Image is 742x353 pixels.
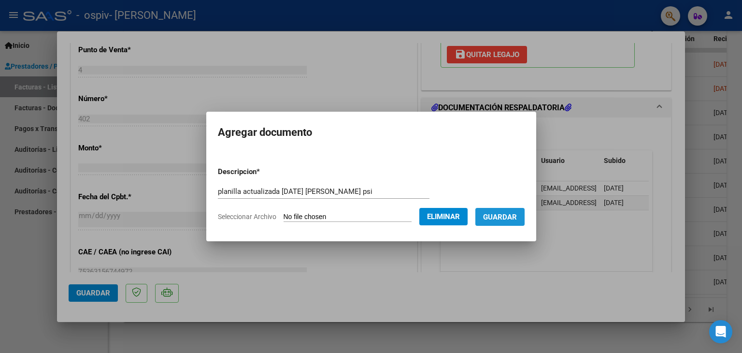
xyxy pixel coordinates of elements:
[218,123,525,142] h2: Agregar documento
[427,212,460,221] span: Eliminar
[483,213,517,221] span: Guardar
[419,208,468,225] button: Eliminar
[709,320,732,343] div: Open Intercom Messenger
[475,208,525,226] button: Guardar
[218,166,310,177] p: Descripcion
[218,213,276,221] span: Seleccionar Archivo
